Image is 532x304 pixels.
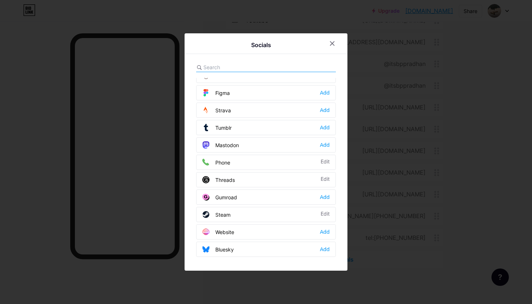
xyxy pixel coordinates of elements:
[202,159,230,166] div: Phone
[202,107,231,114] div: Strava
[321,176,330,183] div: Edit
[202,228,234,236] div: Website
[202,141,239,149] div: Mastodon
[202,89,230,96] div: Figma
[320,89,330,96] div: Add
[202,211,231,218] div: Steam
[202,124,232,131] div: Tumblr
[320,246,330,253] div: Add
[320,124,330,131] div: Add
[321,211,330,218] div: Edit
[202,72,241,79] div: Goodreads
[203,63,283,71] input: Search
[320,141,330,149] div: Add
[320,107,330,114] div: Add
[251,41,271,49] div: Socials
[202,193,237,201] div: Gumroad
[320,193,330,201] div: Add
[202,176,235,183] div: Threads
[320,228,330,236] div: Add
[202,246,234,253] div: Bluesky
[321,159,330,166] div: Edit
